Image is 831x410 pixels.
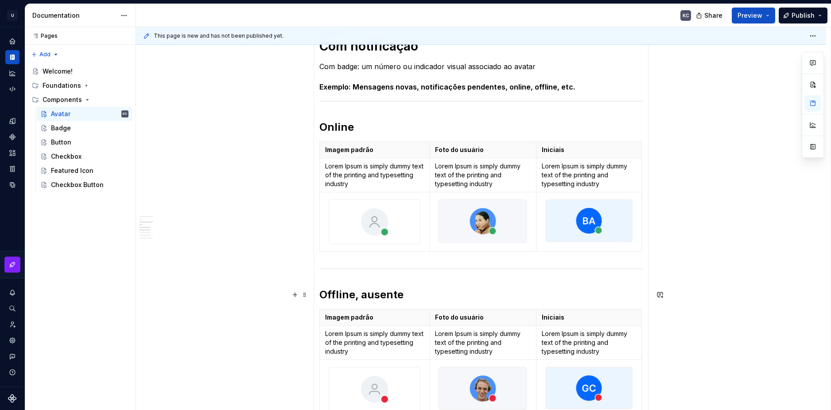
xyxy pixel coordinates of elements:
[28,64,132,78] a: Welcome!
[542,162,636,188] p: Lorem Ipsum is simply dummy text of the printing and typesetting industry
[37,107,132,121] a: AvatarKC
[542,145,636,154] p: Iniciais
[435,329,531,356] p: Lorem Ipsum is simply dummy text of the printing and typesetting industry
[37,149,132,164] a: Checkbox
[435,162,531,188] p: Lorem Ipsum is simply dummy text of the printing and typesetting industry
[28,78,132,93] div: Foundations
[51,166,93,175] div: Featured Icon
[5,333,19,348] a: Settings
[37,164,132,178] a: Featured Icon
[5,162,19,176] a: Storybook stories
[37,135,132,149] a: Button
[319,288,643,302] h2: Offline, ausente
[28,93,132,107] div: Components
[39,51,50,58] span: Add
[435,313,531,322] p: Foto do usuário
[546,200,632,242] img: da53a132-1a90-49ef-b570-fae288fba9b3.png
[5,82,19,96] a: Code automation
[51,109,70,118] div: Avatar
[5,50,19,64] a: Documentation
[51,124,71,133] div: Badge
[123,109,127,118] div: KC
[43,95,82,104] div: Components
[732,8,775,23] button: Preview
[28,64,132,192] div: Page tree
[439,367,527,410] img: 9e59f1e3-e4fb-41b7-9d5a-544a177b0746.png
[319,120,643,134] h2: Online
[5,66,19,80] a: Analytics
[5,178,19,192] a: Data sources
[435,145,531,154] p: Foto do usuário
[319,61,643,72] p: Com badge: um número ou indicador visual associado ao avatar
[51,138,71,147] div: Button
[5,146,19,160] a: Assets
[329,200,420,244] img: 01f578ca-a1b0-450f-b2ed-928a6f3a1819.png
[2,6,23,25] button: U
[5,285,19,300] button: Notifications
[7,10,18,21] div: U
[32,11,116,20] div: Documentation
[691,8,728,23] button: Share
[325,329,424,356] p: Lorem Ipsum is simply dummy text of the printing and typesetting industry
[325,162,424,188] p: Lorem Ipsum is simply dummy text of the printing and typesetting industry
[546,367,632,409] img: f5100a0f-1721-4faa-9e20-8e54df86447d.png
[37,178,132,192] a: Checkbox Button
[738,11,762,20] span: Preview
[51,180,104,189] div: Checkbox Button
[43,81,81,90] div: Foundations
[28,48,62,61] button: Add
[319,82,643,91] h5: Exemplo: Mensagens novas, notificações pendentes, online, offline, etc.
[43,67,73,76] div: Welcome!
[5,130,19,144] a: Components
[792,11,815,20] span: Publish
[5,301,19,316] button: Search ⌘K
[5,114,19,128] a: Design tokens
[8,394,17,403] svg: Supernova Logo
[319,38,643,54] h1: Com notificação
[5,349,19,363] button: Contact support
[683,12,689,19] div: KC
[154,32,283,39] span: This page is new and has not been published yet.
[51,152,82,161] div: Checkbox
[325,313,424,322] p: Imagem padrão
[28,32,58,39] div: Pages
[542,313,636,322] p: Iniciais
[5,317,19,332] a: Invite team
[704,11,722,20] span: Share
[37,121,132,135] a: Badge
[325,145,424,154] p: Imagem padrão
[439,200,527,242] img: e777a8d7-dcab-41d6-9699-38c8b5788087.png
[542,329,636,356] p: Lorem Ipsum is simply dummy text of the printing and typesetting industry
[5,34,19,48] a: Home
[779,8,827,23] button: Publish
